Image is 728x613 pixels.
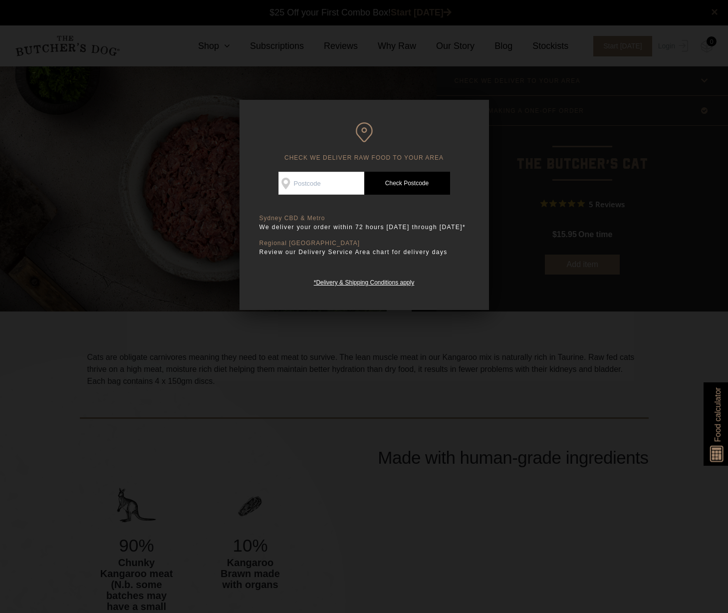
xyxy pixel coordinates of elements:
[259,122,469,162] h6: CHECK WE DELIVER RAW FOOD TO YOUR AREA
[259,240,469,247] p: Regional [GEOGRAPHIC_DATA]
[314,277,414,286] a: *Delivery & Shipping Conditions apply
[278,172,364,195] input: Postcode
[364,172,450,195] a: Check Postcode
[712,387,724,442] span: Food calculator
[259,222,469,232] p: We deliver your order within 72 hours [DATE] through [DATE]*
[259,247,469,257] p: Review our Delivery Service Area chart for delivery days
[259,215,469,222] p: Sydney CBD & Metro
